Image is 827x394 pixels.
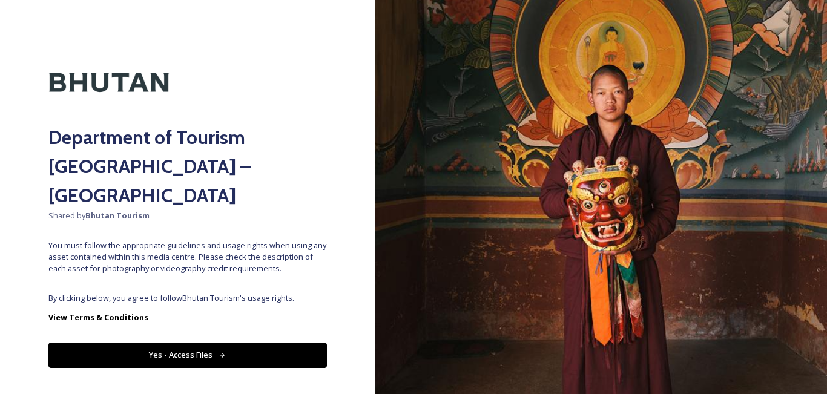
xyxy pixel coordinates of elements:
h2: Department of Tourism [GEOGRAPHIC_DATA] – [GEOGRAPHIC_DATA] [48,123,327,210]
strong: Bhutan Tourism [85,210,150,221]
span: Shared by [48,210,327,222]
span: You must follow the appropriate guidelines and usage rights when using any asset contained within... [48,240,327,275]
button: Yes - Access Files [48,343,327,367]
span: By clicking below, you agree to follow Bhutan Tourism 's usage rights. [48,292,327,304]
strong: View Terms & Conditions [48,312,148,323]
img: Kingdom-of-Bhutan-Logo.png [48,48,170,117]
a: View Terms & Conditions [48,310,327,324]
